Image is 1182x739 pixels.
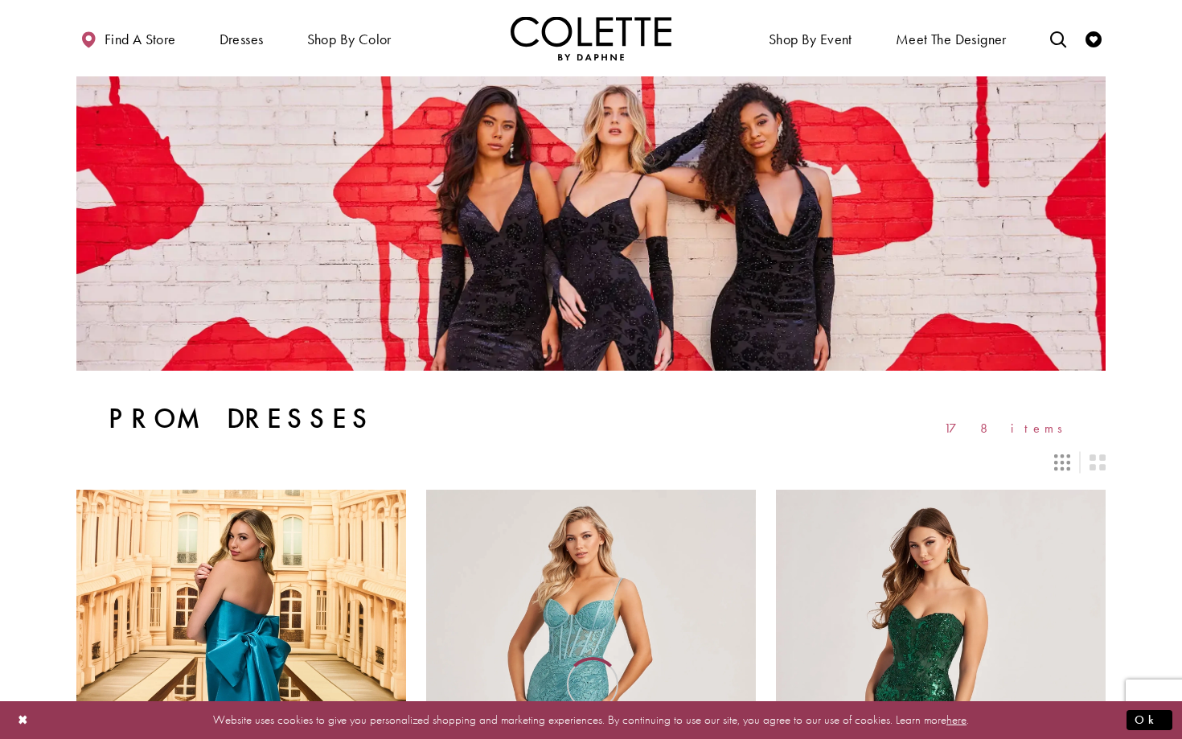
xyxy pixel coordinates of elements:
a: Check Wishlist [1081,16,1106,60]
span: Shop by color [307,31,392,47]
img: Colette by Daphne [511,16,671,60]
span: Shop By Event [769,31,852,47]
span: Dresses [220,31,264,47]
span: Find a store [105,31,176,47]
span: Switch layout to 2 columns [1090,454,1106,470]
a: Find a store [76,16,179,60]
span: Shop by color [303,16,396,60]
div: Layout Controls [67,445,1115,480]
a: Toggle search [1046,16,1070,60]
span: 178 items [944,421,1073,435]
a: here [946,712,967,728]
p: Website uses cookies to give you personalized shopping and marketing experiences. By continuing t... [116,709,1066,731]
span: Shop By Event [765,16,856,60]
a: Visit Home Page [511,16,671,60]
button: Close Dialog [10,706,37,734]
span: Meet the designer [896,31,1007,47]
button: Submit Dialog [1127,710,1172,730]
span: Dresses [215,16,268,60]
a: Meet the designer [892,16,1011,60]
h1: Prom Dresses [109,403,375,435]
span: Switch layout to 3 columns [1054,454,1070,470]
